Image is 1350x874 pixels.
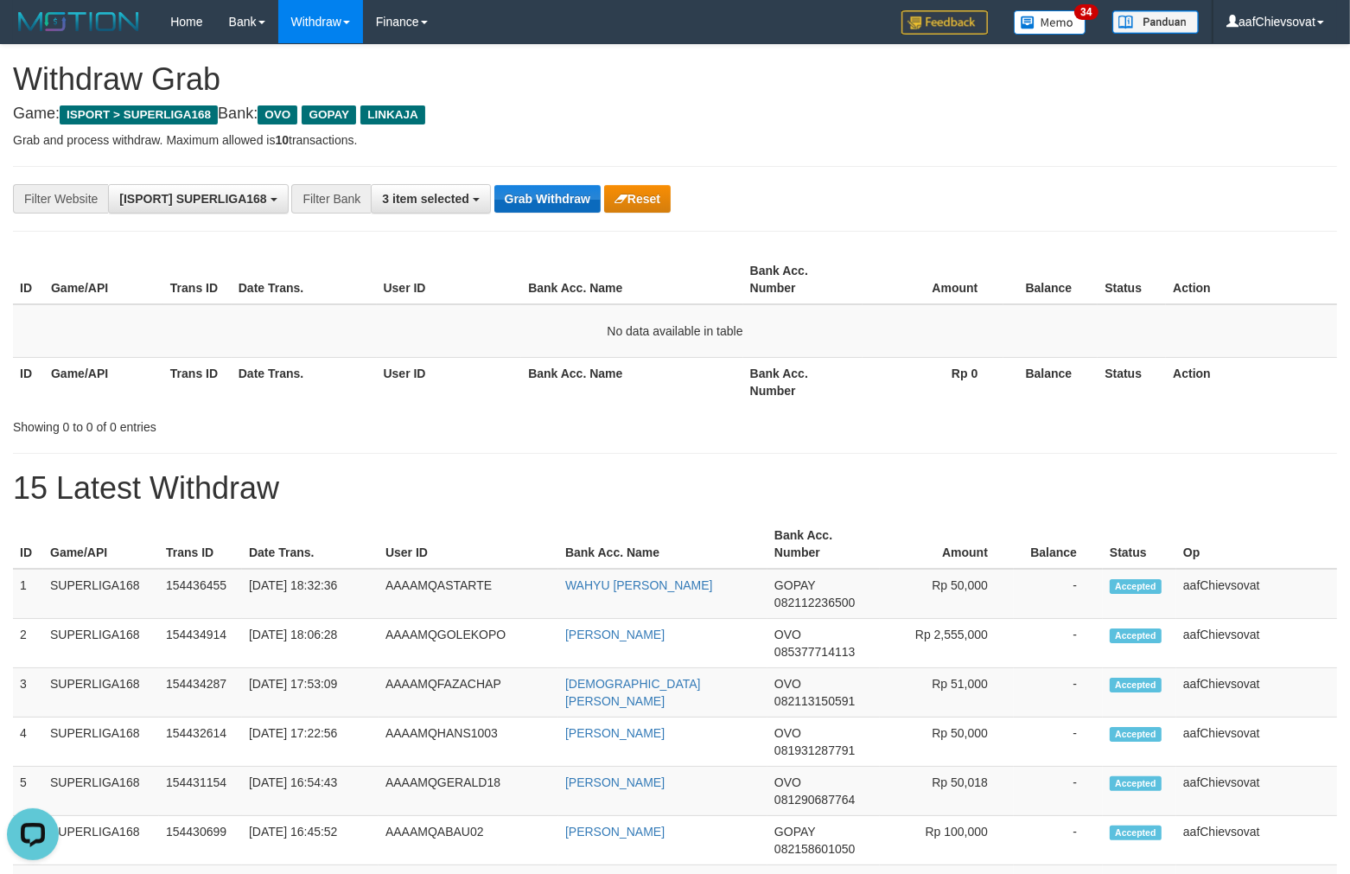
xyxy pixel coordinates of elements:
th: Action [1166,357,1337,406]
button: Open LiveChat chat widget [7,7,59,59]
td: AAAAMQFAZACHAP [379,668,558,718]
span: Copy 085377714113 to clipboard [774,645,855,659]
span: GOPAY [302,105,356,124]
td: Rp 100,000 [880,816,1014,865]
th: Game/API [43,520,159,569]
th: ID [13,520,43,569]
td: AAAAMQABAU02 [379,816,558,865]
th: Amount [880,520,1014,569]
h1: Withdraw Grab [13,62,1337,97]
button: 3 item selected [371,184,490,214]
td: AAAAMQHANS1003 [379,718,558,767]
th: Trans ID [159,520,242,569]
th: Status [1098,255,1166,304]
th: Bank Acc. Number [767,520,880,569]
th: Bank Acc. Name [521,357,743,406]
td: - [1014,619,1103,668]
td: SUPERLIGA168 [43,718,159,767]
td: No data available in table [13,304,1337,358]
th: Rp 0 [863,357,1004,406]
img: Feedback.jpg [901,10,988,35]
td: 3 [13,668,43,718]
td: Rp 50,000 [880,569,1014,619]
td: Rp 2,555,000 [880,619,1014,668]
th: User ID [377,357,522,406]
span: 34 [1074,4,1098,20]
td: SUPERLIGA168 [43,619,159,668]
div: Filter Bank [291,184,371,214]
td: aafChievsovat [1176,569,1337,619]
th: Bank Acc. Number [743,357,863,406]
a: [DEMOGRAPHIC_DATA][PERSON_NAME] [565,677,701,708]
span: 3 item selected [382,192,468,206]
th: Date Trans. [232,357,377,406]
td: [DATE] 16:45:52 [242,816,379,865]
span: GOPAY [774,825,815,839]
a: [PERSON_NAME] [565,775,665,789]
a: [PERSON_NAME] [565,628,665,641]
th: Game/API [44,255,163,304]
th: Trans ID [163,357,232,406]
button: Reset [604,185,671,213]
th: Game/API [44,357,163,406]
span: Copy 081931287791 to clipboard [774,743,855,757]
th: Op [1176,520,1337,569]
span: Accepted [1110,826,1162,840]
p: Grab and process withdraw. Maximum allowed is transactions. [13,131,1337,149]
td: 154431154 [159,767,242,816]
td: Rp 50,000 [880,718,1014,767]
span: Accepted [1110,776,1162,791]
div: Filter Website [13,184,108,214]
span: OVO [258,105,297,124]
th: Balance [1003,357,1098,406]
th: Status [1103,520,1176,569]
th: ID [13,357,44,406]
td: [DATE] 18:06:28 [242,619,379,668]
th: Trans ID [163,255,232,304]
span: ISPORT > SUPERLIGA168 [60,105,218,124]
span: Accepted [1110,579,1162,594]
td: 5 [13,767,43,816]
th: Date Trans. [232,255,377,304]
h1: 15 Latest Withdraw [13,471,1337,506]
img: panduan.png [1112,10,1199,34]
td: SUPERLIGA168 [43,668,159,718]
span: [ISPORT] SUPERLIGA168 [119,192,266,206]
th: Date Trans. [242,520,379,569]
td: [DATE] 17:53:09 [242,668,379,718]
span: Copy 082112236500 to clipboard [774,596,855,609]
td: aafChievsovat [1176,767,1337,816]
span: OVO [774,726,801,740]
th: Balance [1014,520,1103,569]
a: [PERSON_NAME] [565,825,665,839]
a: [PERSON_NAME] [565,726,665,740]
img: Button%20Memo.svg [1014,10,1086,35]
span: OVO [774,628,801,641]
td: SUPERLIGA168 [43,767,159,816]
th: User ID [377,255,522,304]
td: AAAAMQASTARTE [379,569,558,619]
button: [ISPORT] SUPERLIGA168 [108,184,288,214]
th: Bank Acc. Name [558,520,767,569]
td: Rp 51,000 [880,668,1014,718]
th: Amount [863,255,1004,304]
td: - [1014,718,1103,767]
span: Accepted [1110,628,1162,643]
span: OVO [774,775,801,789]
td: - [1014,668,1103,718]
div: Showing 0 to 0 of 0 entries [13,411,550,436]
td: - [1014,816,1103,865]
td: [DATE] 17:22:56 [242,718,379,767]
strong: 10 [275,133,289,147]
span: Accepted [1110,727,1162,742]
td: aafChievsovat [1176,619,1337,668]
td: 154432614 [159,718,242,767]
a: WAHYU [PERSON_NAME] [565,578,713,592]
span: GOPAY [774,578,815,592]
td: [DATE] 18:32:36 [242,569,379,619]
th: Bank Acc. Number [743,255,863,304]
span: OVO [774,677,801,691]
td: - [1014,569,1103,619]
th: Status [1098,357,1166,406]
td: 154436455 [159,569,242,619]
